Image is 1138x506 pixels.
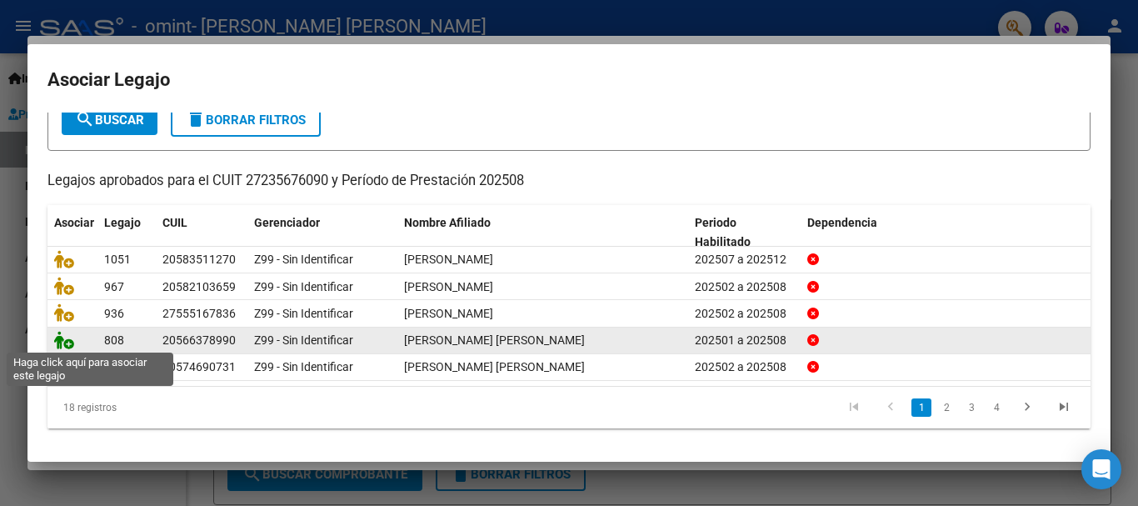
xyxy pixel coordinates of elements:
[162,278,236,297] div: 20582103659
[404,333,585,347] span: ROMEO RASJIDO BRANDON MIRKO EMIR
[162,216,187,229] span: CUIL
[171,103,321,137] button: Borrar Filtros
[254,333,353,347] span: Z99 - Sin Identificar
[162,358,236,377] div: 20574690731
[47,387,253,428] div: 18 registros
[162,331,236,350] div: 20566378990
[688,205,801,260] datatable-header-cell: Periodo Habilitado
[104,307,124,320] span: 936
[1048,398,1080,417] a: go to last page
[801,205,1091,260] datatable-header-cell: Dependencia
[104,333,124,347] span: 808
[186,109,206,129] mat-icon: delete
[397,205,688,260] datatable-header-cell: Nombre Afiliado
[1011,398,1043,417] a: go to next page
[986,398,1006,417] a: 4
[909,393,934,422] li: page 1
[695,304,794,323] div: 202502 a 202508
[186,113,306,128] span: Borrar Filtros
[404,216,491,229] span: Nombre Afiliado
[75,113,144,128] span: Buscar
[695,358,794,377] div: 202502 a 202508
[47,64,1091,96] h2: Asociar Legajo
[156,205,247,260] datatable-header-cell: CUIL
[47,171,1091,192] p: Legajos aprobados para el CUIT 27235676090 y Período de Prestación 202508
[247,205,397,260] datatable-header-cell: Gerenciador
[695,331,794,350] div: 202501 a 202508
[404,253,493,266] span: CESAREO LISANDRO EZEQUIEL
[875,398,906,417] a: go to previous page
[695,278,794,297] div: 202502 a 202508
[254,307,353,320] span: Z99 - Sin Identificar
[959,393,984,422] li: page 3
[104,280,124,293] span: 967
[104,216,141,229] span: Legajo
[695,216,751,248] span: Periodo Habilitado
[162,250,236,269] div: 20583511270
[254,360,353,373] span: Z99 - Sin Identificar
[404,280,493,293] span: GOMEZ SANTINO LEONEL
[254,280,353,293] span: Z99 - Sin Identificar
[254,253,353,266] span: Z99 - Sin Identificar
[404,360,585,373] span: BRUNSTEIN SOTO ISAAC AGUSTIN
[961,398,981,417] a: 3
[807,216,877,229] span: Dependencia
[104,253,131,266] span: 1051
[75,109,95,129] mat-icon: search
[54,216,94,229] span: Asociar
[984,393,1009,422] li: page 4
[97,205,156,260] datatable-header-cell: Legajo
[838,398,870,417] a: go to first page
[404,307,493,320] span: TOLEDO FELICIA JULIA
[695,250,794,269] div: 202507 a 202512
[936,398,956,417] a: 2
[911,398,931,417] a: 1
[162,304,236,323] div: 27555167836
[254,216,320,229] span: Gerenciador
[47,205,97,260] datatable-header-cell: Asociar
[934,393,959,422] li: page 2
[62,105,157,135] button: Buscar
[1081,449,1121,489] div: Open Intercom Messenger
[104,360,124,373] span: 790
